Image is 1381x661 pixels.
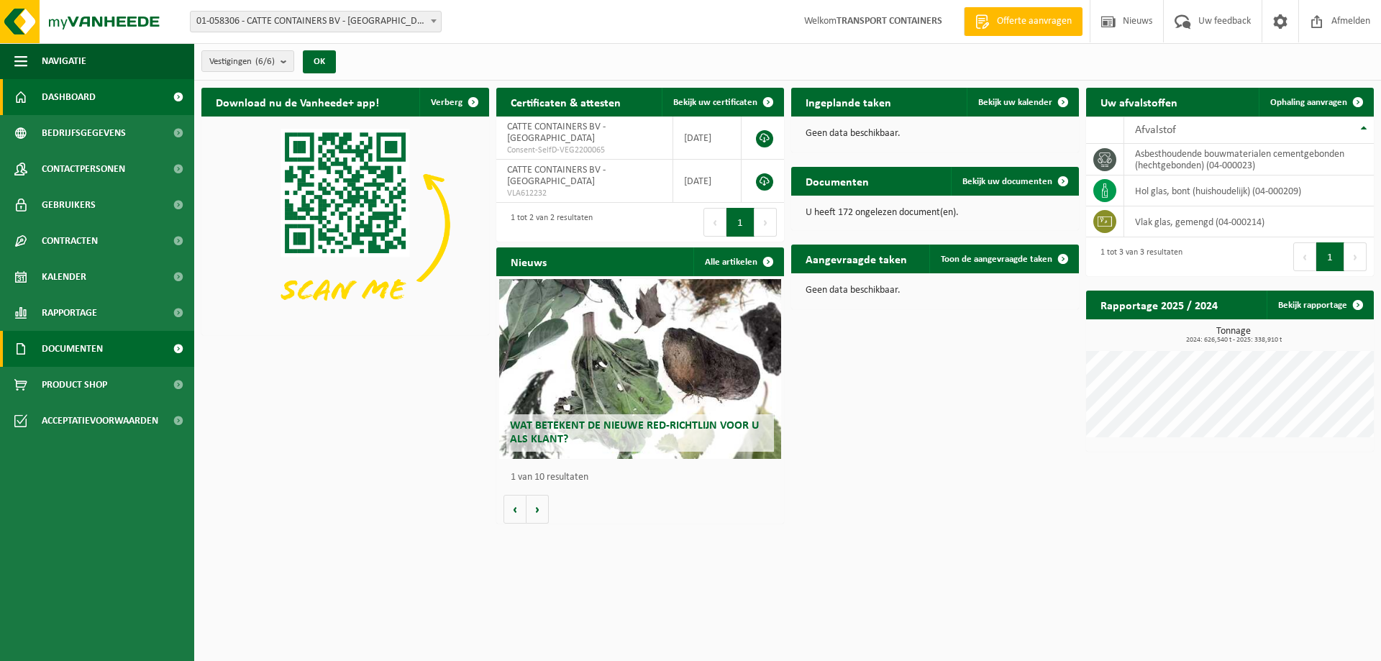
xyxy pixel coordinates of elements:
h2: Aangevraagde taken [791,245,921,273]
a: Bekijk uw kalender [967,88,1077,117]
p: Geen data beschikbaar. [806,129,1065,139]
a: Alle artikelen [693,247,783,276]
span: 01-058306 - CATTE CONTAINERS BV - OUDENAARDE [190,11,442,32]
span: Bekijk uw documenten [962,177,1052,186]
div: 1 tot 3 van 3 resultaten [1093,241,1182,273]
span: Contracten [42,223,98,259]
button: Verberg [419,88,488,117]
span: Offerte aanvragen [993,14,1075,29]
strong: TRANSPORT CONTAINERS [837,16,942,27]
a: Bekijk uw certificaten [662,88,783,117]
span: Navigatie [42,43,86,79]
span: Rapportage [42,295,97,331]
span: Bekijk uw certificaten [673,98,757,107]
p: Geen data beschikbaar. [806,286,1065,296]
span: Bedrijfsgegevens [42,115,126,151]
p: U heeft 172 ongelezen document(en). [806,208,1065,218]
span: Acceptatievoorwaarden [42,403,158,439]
td: [DATE] [673,160,742,203]
img: Download de VHEPlus App [201,117,489,332]
a: Wat betekent de nieuwe RED-richtlijn voor u als klant? [499,279,781,459]
span: Bekijk uw kalender [978,98,1052,107]
h2: Nieuws [496,247,561,275]
td: hol glas, bont (huishoudelijk) (04-000209) [1124,175,1374,206]
button: 1 [1316,242,1344,271]
a: Bekijk rapportage [1267,291,1372,319]
button: OK [303,50,336,73]
span: Contactpersonen [42,151,125,187]
span: Afvalstof [1135,124,1176,136]
a: Ophaling aanvragen [1259,88,1372,117]
h2: Certificaten & attesten [496,88,635,116]
span: VLA612232 [507,188,662,199]
h2: Download nu de Vanheede+ app! [201,88,393,116]
span: Vestigingen [209,51,275,73]
button: Vestigingen(6/6) [201,50,294,72]
span: Gebruikers [42,187,96,223]
h2: Rapportage 2025 / 2024 [1086,291,1232,319]
span: Documenten [42,331,103,367]
a: Bekijk uw documenten [951,167,1077,196]
td: [DATE] [673,117,742,160]
button: Next [1344,242,1367,271]
span: 2024: 626,540 t - 2025: 338,910 t [1093,337,1374,344]
a: Offerte aanvragen [964,7,1083,36]
span: Kalender [42,259,86,295]
span: Wat betekent de nieuwe RED-richtlijn voor u als klant? [510,420,759,445]
td: asbesthoudende bouwmaterialen cementgebonden (hechtgebonden) (04-000023) [1124,144,1374,175]
span: Toon de aangevraagde taken [941,255,1052,264]
span: 01-058306 - CATTE CONTAINERS BV - OUDENAARDE [191,12,441,32]
count: (6/6) [255,57,275,66]
td: vlak glas, gemengd (04-000214) [1124,206,1374,237]
h2: Ingeplande taken [791,88,906,116]
h3: Tonnage [1093,327,1374,344]
button: Next [755,208,777,237]
button: Previous [1293,242,1316,271]
button: Previous [703,208,726,237]
span: Dashboard [42,79,96,115]
h2: Uw afvalstoffen [1086,88,1192,116]
button: Volgende [527,495,549,524]
button: 1 [726,208,755,237]
a: Toon de aangevraagde taken [929,245,1077,273]
span: CATTE CONTAINERS BV - [GEOGRAPHIC_DATA] [507,165,606,187]
span: CATTE CONTAINERS BV - [GEOGRAPHIC_DATA] [507,122,606,144]
span: Product Shop [42,367,107,403]
button: Vorige [503,495,527,524]
p: 1 van 10 resultaten [511,473,777,483]
span: Consent-SelfD-VEG2200065 [507,145,662,156]
span: Verberg [431,98,462,107]
span: Ophaling aanvragen [1270,98,1347,107]
div: 1 tot 2 van 2 resultaten [503,206,593,238]
h2: Documenten [791,167,883,195]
